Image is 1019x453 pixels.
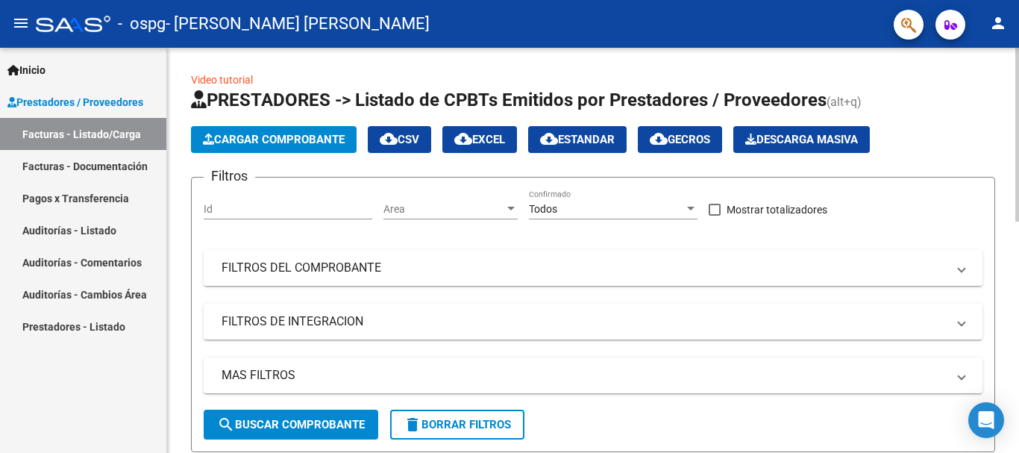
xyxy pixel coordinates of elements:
mat-panel-title: MAS FILTROS [222,367,947,384]
span: Inicio [7,62,46,78]
span: Area [383,203,504,216]
span: Prestadores / Proveedores [7,94,143,110]
app-download-masive: Descarga masiva de comprobantes (adjuntos) [733,126,870,153]
mat-expansion-panel-header: FILTROS DEL COMPROBANTE [204,250,982,286]
mat-icon: cloud_download [380,130,398,148]
span: CSV [380,133,419,146]
mat-icon: menu [12,14,30,32]
mat-icon: cloud_download [650,130,668,148]
button: EXCEL [442,126,517,153]
button: CSV [368,126,431,153]
mat-expansion-panel-header: MAS FILTROS [204,357,982,393]
mat-icon: search [217,416,235,434]
span: Mostrar totalizadores [727,201,827,219]
button: Estandar [528,126,627,153]
span: Buscar Comprobante [217,418,365,431]
button: Gecros [638,126,722,153]
button: Descarga Masiva [733,126,870,153]
mat-expansion-panel-header: FILTROS DE INTEGRACION [204,304,982,340]
span: Estandar [540,133,615,146]
mat-icon: cloud_download [540,130,558,148]
span: Todos [529,203,557,215]
span: Descarga Masiva [745,133,858,146]
mat-icon: person [989,14,1007,32]
span: (alt+q) [827,95,862,109]
h3: Filtros [204,166,255,187]
span: - ospg [118,7,166,40]
a: Video tutorial [191,74,253,86]
mat-icon: delete [404,416,421,434]
button: Buscar Comprobante [204,410,378,440]
span: - [PERSON_NAME] [PERSON_NAME] [166,7,430,40]
span: PRESTADORES -> Listado de CPBTs Emitidos por Prestadores / Proveedores [191,90,827,110]
span: Cargar Comprobante [203,133,345,146]
span: Gecros [650,133,710,146]
button: Borrar Filtros [390,410,524,440]
span: Borrar Filtros [404,418,511,431]
span: EXCEL [454,133,505,146]
button: Cargar Comprobante [191,126,357,153]
div: Open Intercom Messenger [968,402,1004,438]
mat-icon: cloud_download [454,130,472,148]
mat-panel-title: FILTROS DEL COMPROBANTE [222,260,947,276]
mat-panel-title: FILTROS DE INTEGRACION [222,313,947,330]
